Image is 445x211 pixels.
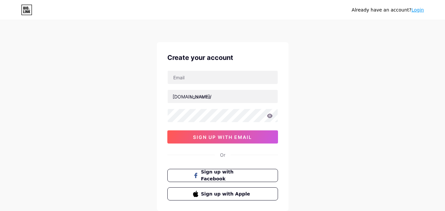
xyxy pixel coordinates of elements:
span: Sign up with Apple [201,191,252,198]
div: [DOMAIN_NAME]/ [173,93,211,100]
div: Already have an account? [352,7,424,13]
span: Sign up with Facebook [201,169,252,182]
div: Or [220,151,225,158]
input: Email [168,71,278,84]
button: sign up with email [167,130,278,144]
button: Sign up with Apple [167,187,278,200]
a: Login [411,7,424,13]
button: Sign up with Facebook [167,169,278,182]
span: sign up with email [193,134,252,140]
input: username [168,90,278,103]
div: Create your account [167,53,278,63]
